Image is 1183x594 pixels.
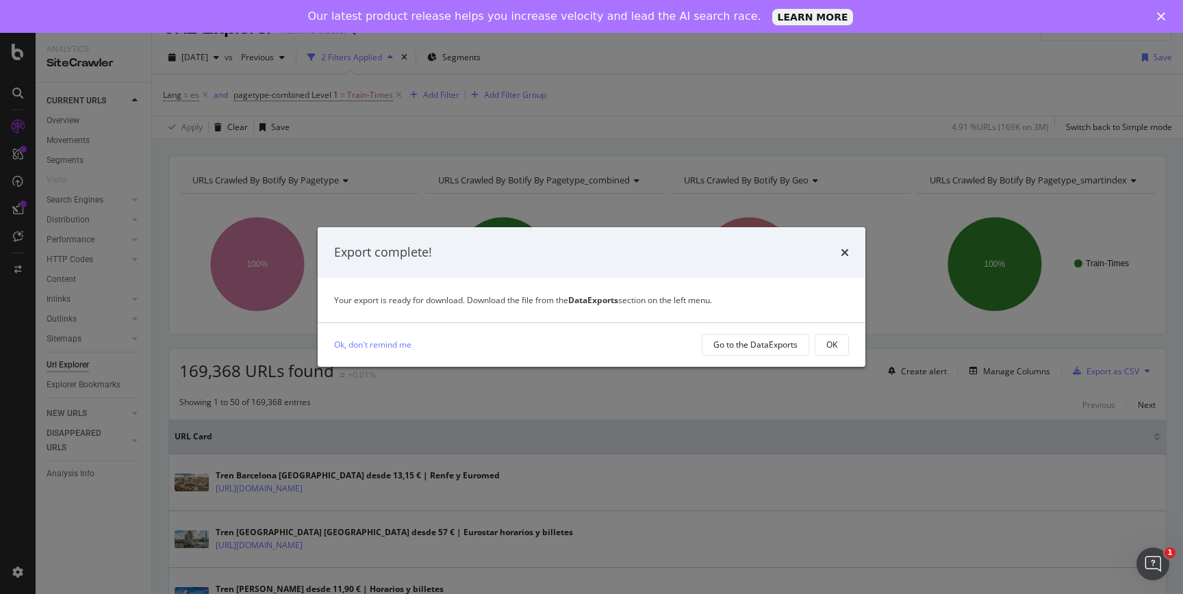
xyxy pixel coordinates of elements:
iframe: Intercom live chat [1136,547,1169,580]
div: Export complete! [334,244,432,261]
a: LEARN MORE [772,9,854,25]
a: Ok, don't remind me [334,337,411,352]
div: Our latest product release helps you increase velocity and lead the AI search race. [308,10,761,23]
span: section on the left menu. [568,294,712,306]
div: modal [318,227,865,367]
div: Close [1157,12,1171,21]
button: OK [815,334,849,356]
span: 1 [1165,547,1175,558]
button: Go to the DataExports [702,334,809,356]
div: OK [826,339,837,350]
div: times [841,244,849,261]
div: Your export is ready for download. Download the file from the [334,294,849,306]
div: Go to the DataExports [713,339,798,350]
strong: DataExports [568,294,618,306]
